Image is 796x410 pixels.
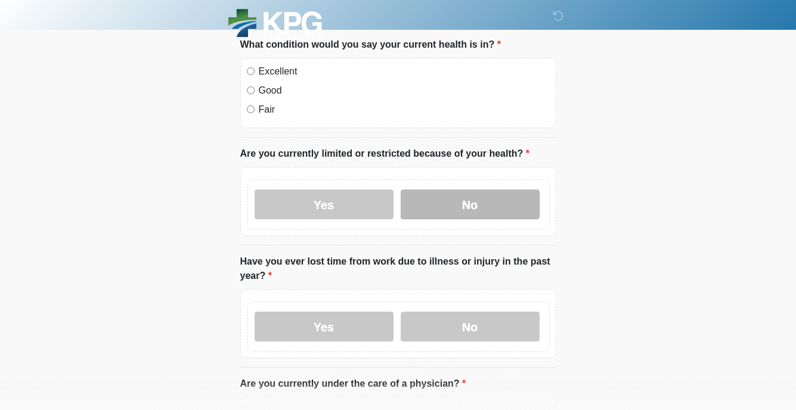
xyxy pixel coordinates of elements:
label: Yes [255,190,394,219]
label: Fair [259,102,550,117]
label: Have you ever lost time from work due to illness or injury in the past year? [240,254,556,283]
input: Excellent [247,67,255,75]
img: KPG Healthcare Logo [228,9,322,41]
label: Are you currently limited or restricted because of your health? [240,147,529,161]
input: Fair [247,105,255,113]
label: Yes [255,312,394,341]
label: No [401,190,540,219]
label: Excellent [259,64,550,79]
label: No [401,312,540,341]
input: Good [247,86,255,94]
label: Good [259,83,550,98]
label: Are you currently under the care of a physician? [240,377,466,391]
